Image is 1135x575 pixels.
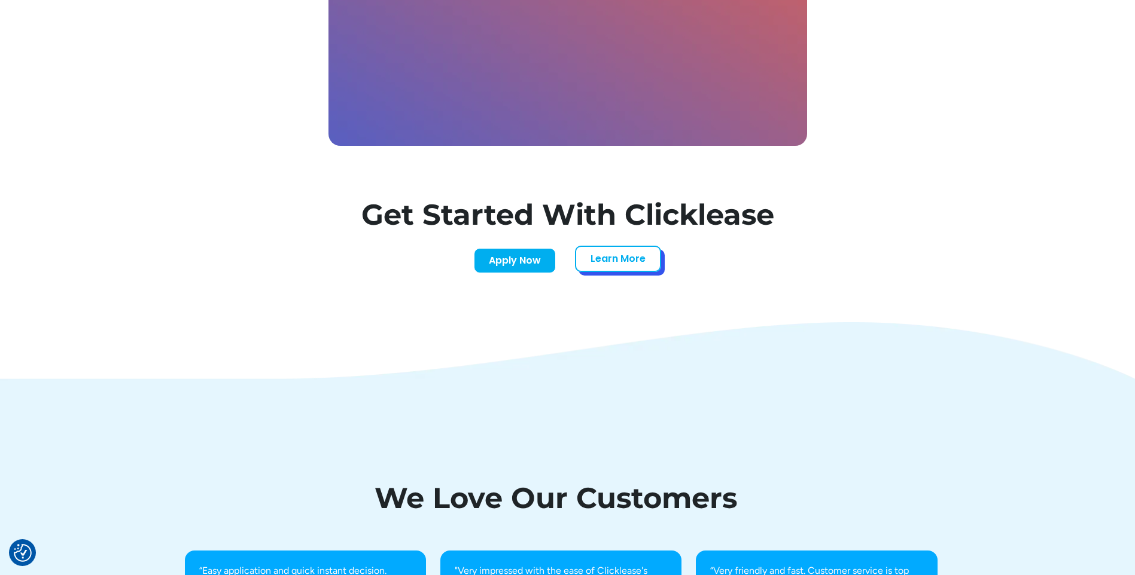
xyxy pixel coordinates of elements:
h1: We Love Our Customers [185,484,927,512]
img: Revisit consent button [14,544,32,562]
a: Learn More [575,246,661,272]
a: Apply Now [474,248,556,273]
h1: Get Started With Clicklease [338,200,798,229]
button: Consent Preferences [14,544,32,562]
